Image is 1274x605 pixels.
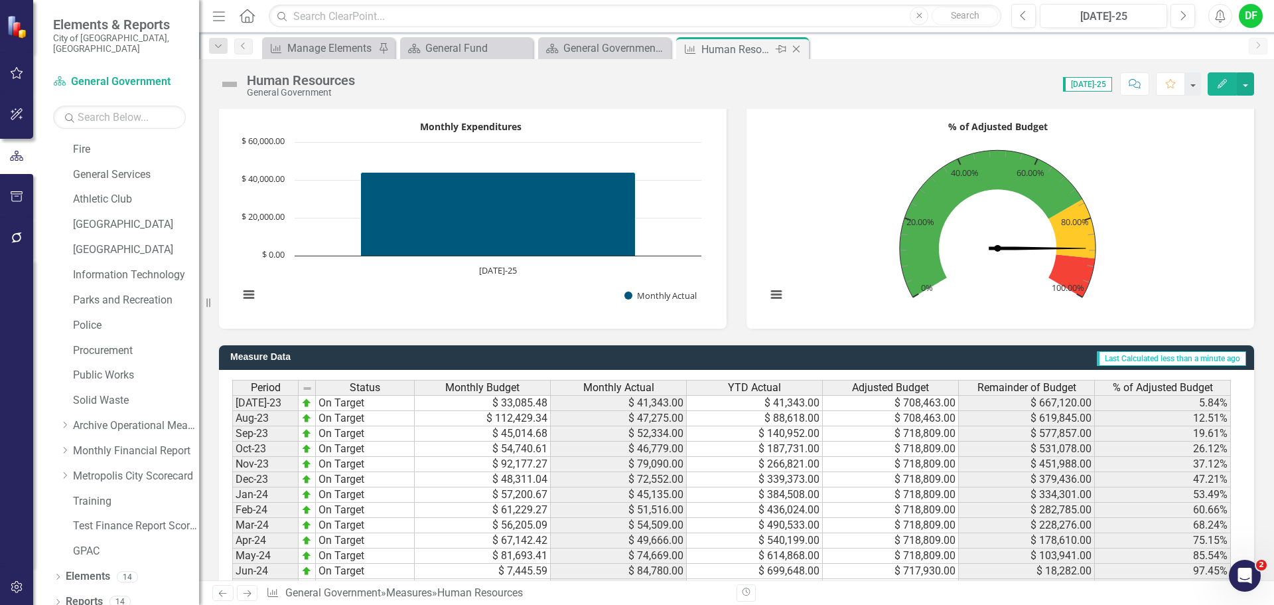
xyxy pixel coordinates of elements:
img: 8DAGhfEEPCf229AAAAAElFTkSuQmCC [302,383,313,394]
td: $ 74,669.00 [551,549,687,564]
td: $ 708,463.00 [823,411,959,426]
td: On Target [316,442,415,457]
td: $ 46,779.00 [551,442,687,457]
button: Show Monthly Actual [624,290,696,302]
td: $ 79,090.00 [551,457,687,472]
td: $ 84,780.00 [551,564,687,579]
td: On Target [316,549,415,564]
td: 53.49% [1095,487,1231,503]
td: $ 57,200.67 [415,487,551,503]
td: $ 577,857.00 [959,426,1095,442]
text: 60.00% [1017,167,1044,179]
td: 5.84% [1095,395,1231,411]
td: $ 436,024.00 [687,503,823,518]
text: $ 0.00 [262,248,285,260]
img: ClearPoint Strategy [7,15,30,38]
td: $ 718,809.00 [823,533,959,549]
button: DF [1239,4,1263,28]
small: City of [GEOGRAPHIC_DATA], [GEOGRAPHIC_DATA] [53,33,186,54]
td: $ 718,809.00 [823,549,959,564]
div: % of Adjusted Budget. Highcharts interactive chart. [760,116,1241,315]
a: General Government Expenditures [541,40,668,56]
td: 75.15% [1095,533,1231,549]
a: Fire [73,142,199,157]
button: View chart menu, Monthly Expenditures [240,286,258,304]
text: 80.00% [1061,216,1089,228]
button: [DATE]-25 [1040,4,1167,28]
img: zOikAAAAAElFTkSuQmCC [301,444,312,454]
img: zOikAAAAAElFTkSuQmCC [301,535,312,546]
div: » » [266,586,727,601]
td: On Target [316,395,415,411]
text: % of Adjusted Budget [948,120,1048,133]
input: Search Below... [53,106,186,129]
td: $ 187,731.00 [687,442,823,457]
a: Metropolis City Scorecard [73,469,199,484]
img: zOikAAAAAElFTkSuQmCC [301,551,312,561]
a: Parks and Recreation [73,293,199,308]
td: Apr-24 [232,533,299,549]
td: On Target [316,564,415,579]
text: 100.00% [1052,282,1084,294]
img: zOikAAAAAElFTkSuQmCC [301,459,312,470]
td: $ 41,343.00 [551,395,687,411]
td: Jan-24 [232,487,299,503]
td: $ 787,187.00 [823,579,959,594]
a: Measures [386,586,432,599]
span: Monthly Actual [583,382,654,394]
a: Elements [66,569,110,584]
img: zOikAAAAAElFTkSuQmCC [301,413,312,424]
div: General Fund [425,40,530,56]
td: 12.51% [1095,411,1231,426]
span: Last Calculated less than a minute ago [1097,351,1246,366]
span: Search [951,10,979,21]
td: $ 103,941.00 [959,549,1095,564]
td: $ 7,445.59 [415,564,551,579]
td: $ 282,785.00 [959,503,1095,518]
td: On Target [316,411,415,426]
a: Information Technology [73,268,199,283]
td: On Target [316,579,415,594]
img: zOikAAAAAElFTkSuQmCC [301,398,312,408]
a: Test Finance Report Scorecard [73,519,199,534]
text: $ 20,000.00 [242,211,285,222]
div: [DATE]-25 [1044,9,1163,25]
td: $ 46,515.78 [415,579,551,594]
td: $ 718,809.00 [823,457,959,472]
td: $ 718,809.00 [823,442,959,457]
div: General Government Expenditures [563,40,668,56]
td: $ 49,666.00 [551,533,687,549]
td: $ 451,988.00 [959,457,1095,472]
input: Search ClearPoint... [269,5,1001,28]
td: $ 112,429.34 [415,411,551,426]
td: [DATE]-23 [232,395,299,411]
td: On Target [316,472,415,487]
td: $ 384,508.00 [687,487,823,503]
text: [DATE]-25 [479,264,517,276]
td: On Target [316,487,415,503]
td: Sep-23 [232,426,299,442]
td: May-24 [232,549,299,564]
td: 68.24% [1095,518,1231,533]
td: $ 228,276.00 [959,518,1095,533]
div: Human Resources [247,73,355,88]
td: $ 52,334.00 [551,426,687,442]
a: Archive Operational Measures [73,418,199,434]
text: Monthly Expenditures [420,120,522,133]
span: Remainder of Budget [977,382,1076,394]
text: 0% [921,282,933,294]
td: $ 717,930.00 [823,564,959,579]
td: $ 531,078.00 [959,442,1095,457]
div: 14 [117,571,138,582]
a: General Fund [403,40,530,56]
span: % of Adjusted Budget [1113,382,1213,394]
button: View chart menu, % of Adjusted Budget [767,286,786,304]
td: $ 718,809.00 [823,518,959,533]
td: 26.12% [1095,442,1231,457]
td: $ 61,229.27 [415,503,551,518]
td: 97.45% [1095,564,1231,579]
td: $ 48,311.04 [415,472,551,487]
td: $ 92,177.27 [415,457,551,472]
td: $ 266,821.00 [687,457,823,472]
a: Public Works [73,368,199,383]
